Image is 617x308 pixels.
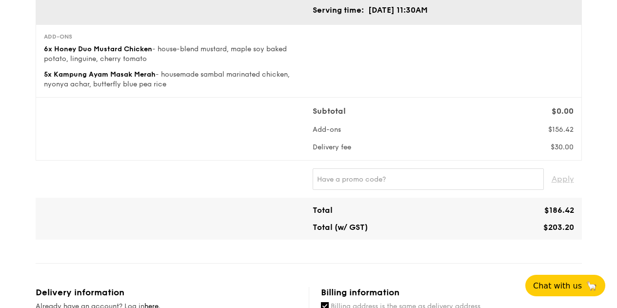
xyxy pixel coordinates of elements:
span: $186.42 [544,205,574,215]
div: Add-ons [44,33,305,41]
span: Apply [552,168,574,190]
span: 5x Kampung Ayam Masak Merah [44,70,156,79]
span: Delivery information [36,287,124,298]
span: Subtotal [313,106,346,116]
td: Serving time: [313,4,368,17]
span: Delivery fee [313,143,351,151]
span: $0.00 [552,106,574,116]
span: $203.20 [543,223,574,232]
span: Add-ons [313,125,341,134]
span: 6x Honey Duo Mustard Chicken [44,45,152,53]
span: Total (w/ GST) [313,223,368,232]
span: - housemade sambal marinated chicken, nyonya achar, butterfly blue pea rice [44,70,290,88]
span: 🦙 [586,280,597,291]
span: $30.00 [551,143,574,151]
button: Chat with us🦙 [525,275,605,296]
span: - house-blend mustard, maple soy baked potato, linguine, cherry tomato [44,45,287,63]
td: [DATE] 11:30AM [368,4,428,17]
span: $156.42 [548,125,574,134]
input: Have a promo code? [313,168,544,190]
span: Billing information [321,287,399,298]
span: Total [313,205,333,215]
span: Chat with us [533,281,582,290]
